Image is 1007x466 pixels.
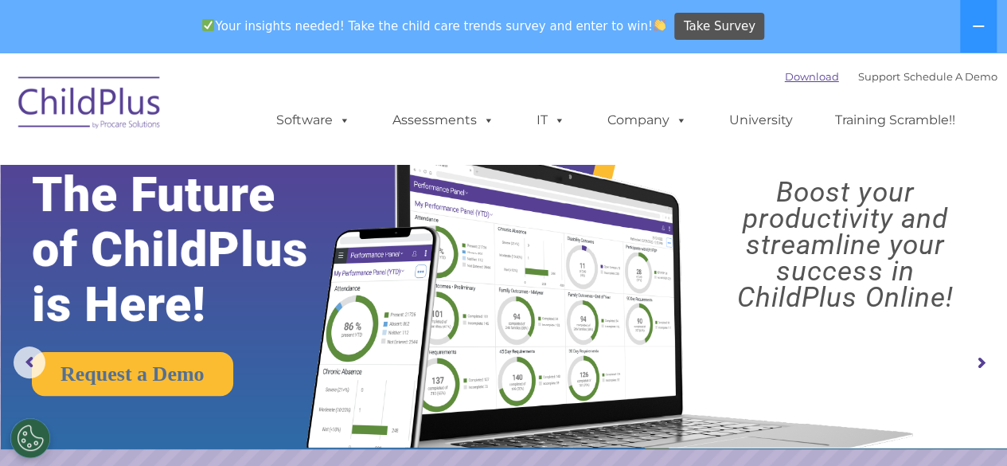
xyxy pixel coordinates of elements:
span: Last name [221,105,270,117]
a: IT [521,104,581,136]
img: ✅ [202,19,214,31]
rs-layer: Boost your productivity and streamline your success in ChildPlus Online! [696,179,994,311]
a: Schedule A Demo [904,70,997,83]
a: University [713,104,809,136]
a: Request a Demo [32,352,233,396]
a: Download [785,70,839,83]
img: 👏 [654,19,665,31]
img: ChildPlus by Procare Solutions [10,65,170,145]
span: Phone number [221,170,289,182]
button: Cookies Settings [10,418,50,458]
a: Company [591,104,703,136]
a: Software [260,104,366,136]
span: Take Survey [684,13,755,41]
a: Training Scramble!! [819,104,971,136]
font: | [785,70,997,83]
rs-layer: The Future of ChildPlus is Here! [32,167,353,332]
a: Take Survey [674,13,764,41]
a: Support [858,70,900,83]
a: Assessments [377,104,510,136]
span: Your insights needed! Take the child care trends survey and enter to win! [196,10,673,41]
